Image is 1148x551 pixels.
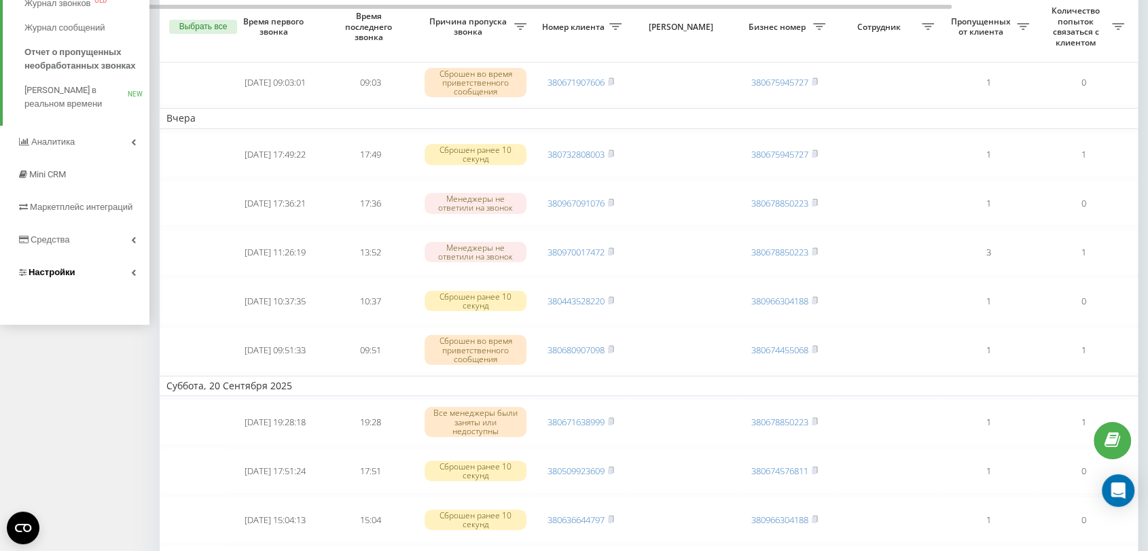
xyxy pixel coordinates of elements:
td: [DATE] 19:28:18 [228,399,323,445]
span: Номер клиента [540,22,609,33]
span: Аналитика [31,137,75,147]
div: Open Intercom Messenger [1102,474,1134,507]
a: 380966304188 [751,514,808,526]
td: [DATE] 09:51:33 [228,327,323,373]
span: [PERSON_NAME] в реальном времени [24,84,128,111]
a: 380966304188 [751,295,808,307]
span: Средства [31,234,70,245]
div: Сброшен во время приветственного сообщения [425,68,526,98]
div: Сброшен ранее 10 секунд [425,510,526,530]
div: Менеджеры не ответили на звонок [425,242,526,262]
div: Сброшен ранее 10 секунд [425,144,526,164]
a: 380675945727 [751,76,808,88]
a: 380678850223 [751,246,808,258]
td: 1 [941,399,1036,445]
td: 1 [1036,229,1131,275]
a: [PERSON_NAME] в реальном времениNEW [24,78,149,116]
span: Количество попыток связаться с клиентом [1043,5,1112,48]
div: Все менеджеры были заняты или недоступны [425,407,526,437]
a: 380675945727 [751,148,808,160]
td: 1 [941,180,1036,226]
a: 380680907098 [548,344,605,356]
td: [DATE] 17:51:24 [228,448,323,494]
span: Пропущенных от клиента [948,16,1017,37]
td: [DATE] 17:36:21 [228,180,323,226]
span: Отчет о пропущенных необработанных звонках [24,46,143,73]
span: Маркетплейс интеграций [30,202,132,212]
td: 0 [1036,497,1131,543]
span: [PERSON_NAME] [640,22,725,33]
td: 13:52 [323,229,418,275]
a: 380636644797 [548,514,605,526]
td: 09:51 [323,327,418,373]
td: 10:37 [323,278,418,324]
a: 380674576811 [751,465,808,477]
a: 380967091076 [548,197,605,209]
td: [DATE] 09:03:01 [228,59,323,105]
td: 1 [941,278,1036,324]
td: 1 [1036,399,1131,445]
td: 0 [1036,180,1131,226]
a: 380674455068 [751,344,808,356]
span: Сотрудник [839,22,922,33]
a: 380671907606 [548,76,605,88]
td: 3 [941,229,1036,275]
span: Настройки [29,267,75,277]
td: 1 [1036,132,1131,178]
button: Выбрать все [169,20,237,35]
td: 0 [1036,59,1131,105]
div: Менеджеры не ответили на звонок [425,193,526,213]
span: Бизнес номер [744,22,813,33]
a: 380671638999 [548,416,605,428]
td: 0 [1036,278,1131,324]
span: Время последнего звонка [334,11,407,43]
td: 19:28 [323,399,418,445]
button: Open CMP widget [7,512,39,544]
span: Mini CRM [29,169,66,179]
td: 17:51 [323,448,418,494]
a: Отчет о пропущенных необработанных звонках [24,40,149,78]
div: Сброшен во время приветственного сообщения [425,335,526,365]
a: 380509923609 [548,465,605,477]
td: 1 [941,497,1036,543]
td: [DATE] 15:04:13 [228,497,323,543]
td: 1 [941,448,1036,494]
td: 0 [1036,448,1131,494]
a: 380970017472 [548,246,605,258]
td: [DATE] 11:26:19 [228,229,323,275]
td: 17:36 [323,180,418,226]
td: 09:03 [323,59,418,105]
a: 380732808003 [548,148,605,160]
td: 15:04 [323,497,418,543]
td: 1 [941,59,1036,105]
td: [DATE] 10:37:35 [228,278,323,324]
a: 380678850223 [751,197,808,209]
a: Журнал сообщений [24,16,149,40]
td: 17:49 [323,132,418,178]
td: 1 [941,132,1036,178]
span: Журнал сообщений [24,21,105,35]
a: 380678850223 [751,416,808,428]
div: Сброшен ранее 10 секунд [425,291,526,311]
span: Причина пропуска звонка [425,16,514,37]
a: 380443528220 [548,295,605,307]
span: Время первого звонка [238,16,312,37]
div: Сброшен ранее 10 секунд [425,461,526,481]
td: 1 [1036,327,1131,373]
td: 1 [941,327,1036,373]
td: [DATE] 17:49:22 [228,132,323,178]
